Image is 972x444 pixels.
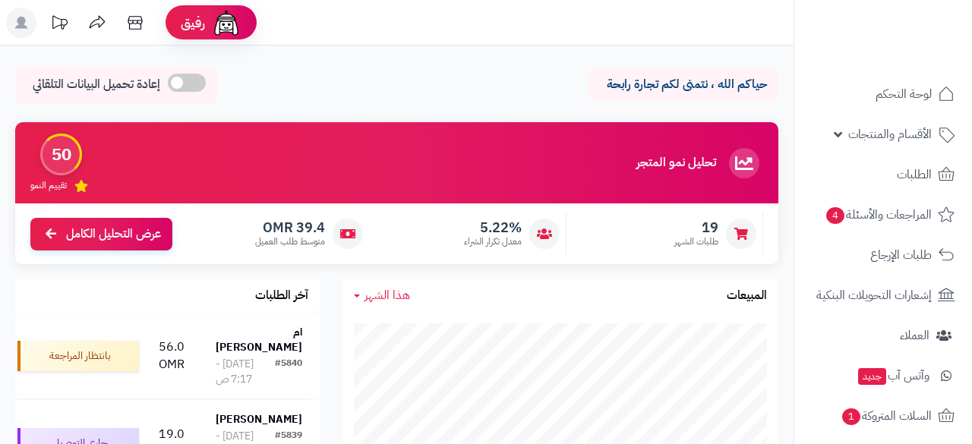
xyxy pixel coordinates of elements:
[181,14,205,32] span: رفيق
[464,235,522,248] span: معدل تكرار الشراء
[825,204,932,225] span: المراجعات والأسئلة
[869,43,958,74] img: logo-2.png
[255,219,325,236] span: 39.4 OMR
[674,235,718,248] span: طلبات الشهر
[30,218,172,250] a: عرض التحليل الكامل
[848,124,932,145] span: الأقسام والمنتجات
[858,368,886,385] span: جديد
[17,341,139,371] div: بانتظار المراجعة
[364,286,410,304] span: هذا الشهر
[40,8,78,42] a: تحديثات المنصة
[803,317,963,354] a: العملاء
[803,237,963,273] a: طلبات الإرجاع
[145,313,198,399] td: 56.0 OMR
[876,83,932,105] span: لوحة التحكم
[803,398,963,434] a: السلات المتروكة1
[216,411,302,427] strong: [PERSON_NAME]
[727,289,767,303] h3: المبيعات
[870,244,932,266] span: طلبات الإرجاع
[255,235,325,248] span: متوسط طلب العميل
[66,225,161,243] span: عرض التحليل الكامل
[857,365,929,386] span: وآتس آب
[354,287,410,304] a: هذا الشهر
[255,289,308,303] h3: آخر الطلبات
[816,285,932,306] span: إشعارات التحويلات البنكية
[275,357,302,387] div: #5840
[897,164,932,185] span: الطلبات
[826,207,844,224] span: 4
[842,408,860,425] span: 1
[674,219,718,236] span: 19
[803,357,963,394] a: وآتس آبجديد
[803,156,963,193] a: الطلبات
[803,277,963,313] a: إشعارات التحويلات البنكية
[803,197,963,233] a: المراجعات والأسئلة4
[211,8,241,38] img: ai-face.png
[841,405,932,427] span: السلات المتروكة
[216,324,302,355] strong: ام [PERSON_NAME]
[600,76,767,93] p: حياكم الله ، نتمنى لكم تجارة رابحة
[803,76,963,112] a: لوحة التحكم
[464,219,522,236] span: 5.22%
[216,357,275,387] div: [DATE] - 7:17 ص
[33,76,160,93] span: إعادة تحميل البيانات التلقائي
[900,325,929,346] span: العملاء
[636,156,716,170] h3: تحليل نمو المتجر
[30,179,67,192] span: تقييم النمو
